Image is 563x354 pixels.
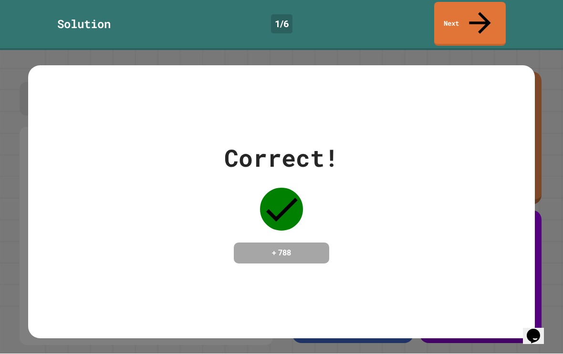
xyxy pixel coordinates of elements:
h4: + 788 [243,248,320,259]
a: Next [434,2,506,46]
div: Solution [57,16,111,33]
div: 1 / 6 [271,15,292,34]
div: Correct! [224,141,339,176]
iframe: chat widget [523,316,553,344]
